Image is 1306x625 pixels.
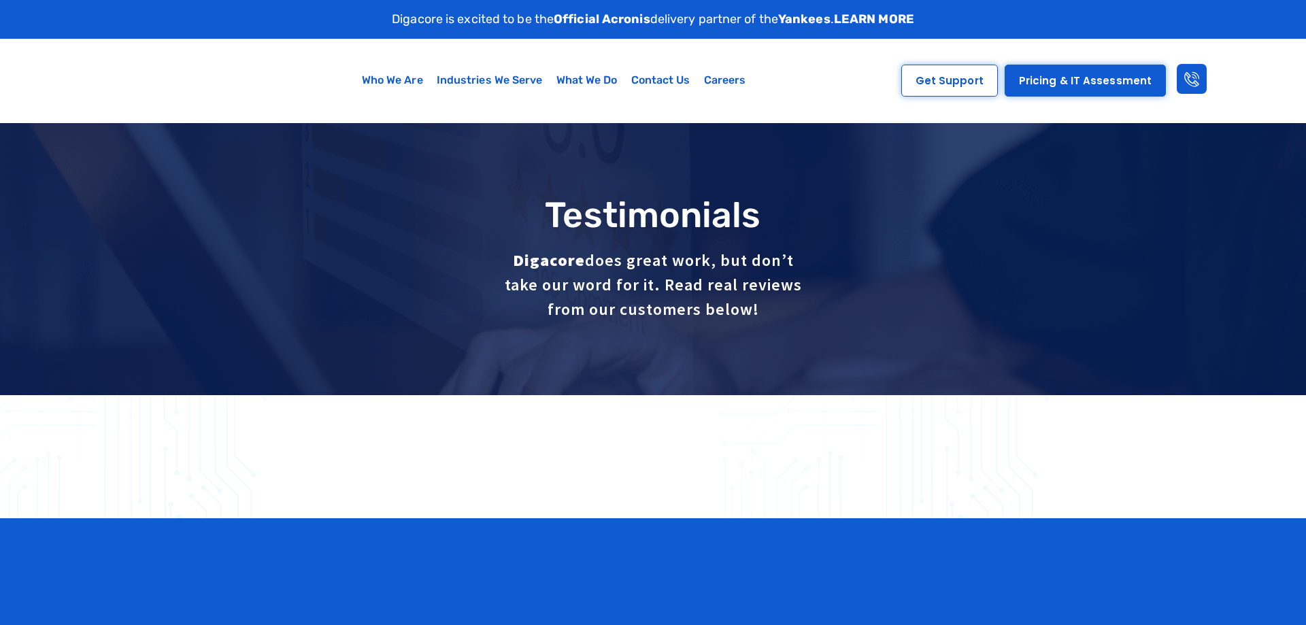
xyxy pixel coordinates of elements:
a: LEARN MORE [834,12,914,27]
a: Pricing & IT Assessment [1005,65,1166,97]
a: Contact Us [624,65,697,96]
img: Digacore logo 1 [27,46,191,116]
p: Digacore is excited to be the delivery partner of the . [392,10,914,29]
span: Get Support [916,75,984,86]
nav: Menu [256,65,850,96]
a: Industries We Serve [430,65,550,96]
p: does great work, but don’t take our word for it. Read real reviews from our customers below! [326,248,979,322]
h1: Testimonials [218,196,1088,235]
a: Get Support [901,65,998,97]
strong: Yankees [778,12,831,27]
a: Careers [697,65,753,96]
a: Who We Are [355,65,430,96]
strong: Official Acronis [554,12,650,27]
a: What We Do [550,65,624,96]
span: Pricing & IT Assessment [1019,75,1152,86]
a: Digacore [513,250,585,271]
